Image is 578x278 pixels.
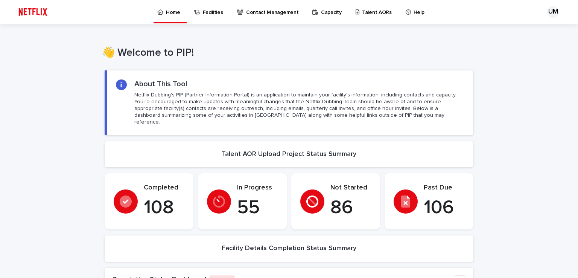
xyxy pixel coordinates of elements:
[424,184,464,192] p: Past Due
[330,184,371,192] p: Not Started
[222,150,356,159] h2: Talent AOR Upload Project Status Summary
[222,244,356,253] h2: Facility Details Completion Status Summary
[144,197,184,219] p: 108
[237,184,278,192] p: In Progress
[424,197,464,219] p: 106
[134,92,464,126] p: Netflix Dubbing's PIP (Partner Information Portal) is an application to maintain your facility's ...
[134,79,187,89] h2: About This Tool
[144,184,184,192] p: Completed
[102,47,470,60] h1: 👋 Welcome to PIP!
[15,5,51,20] img: ifQbXi3ZQGMSEF7WDB7W
[330,197,371,219] p: 86
[237,197,278,219] p: 55
[547,6,559,18] div: UM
